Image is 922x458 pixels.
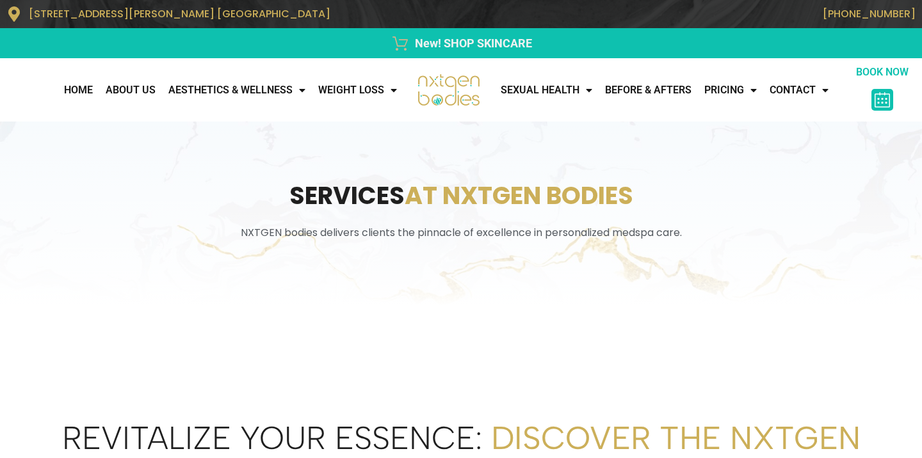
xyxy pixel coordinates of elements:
[855,65,909,80] p: BOOK NOW
[494,77,855,103] nav: Menu
[494,77,599,103] a: Sexual Health
[58,77,99,103] a: Home
[6,77,403,103] nav: Menu
[763,77,835,103] a: CONTACT
[599,77,698,103] a: Before & Afters
[6,35,916,52] a: New! SHOP SKINCARE
[412,35,532,52] span: New! SHOP SKINCARE
[162,77,312,103] a: AESTHETICS & WELLNESS
[467,8,916,20] p: [PHONE_NUMBER]
[698,77,763,103] a: Pricing
[29,6,330,21] span: [STREET_ADDRESS][PERSON_NAME] [GEOGRAPHIC_DATA]
[405,178,633,212] span: AT NXTGEN BODIES
[99,77,162,103] a: About Us
[312,77,403,103] a: WEIGHT LOSS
